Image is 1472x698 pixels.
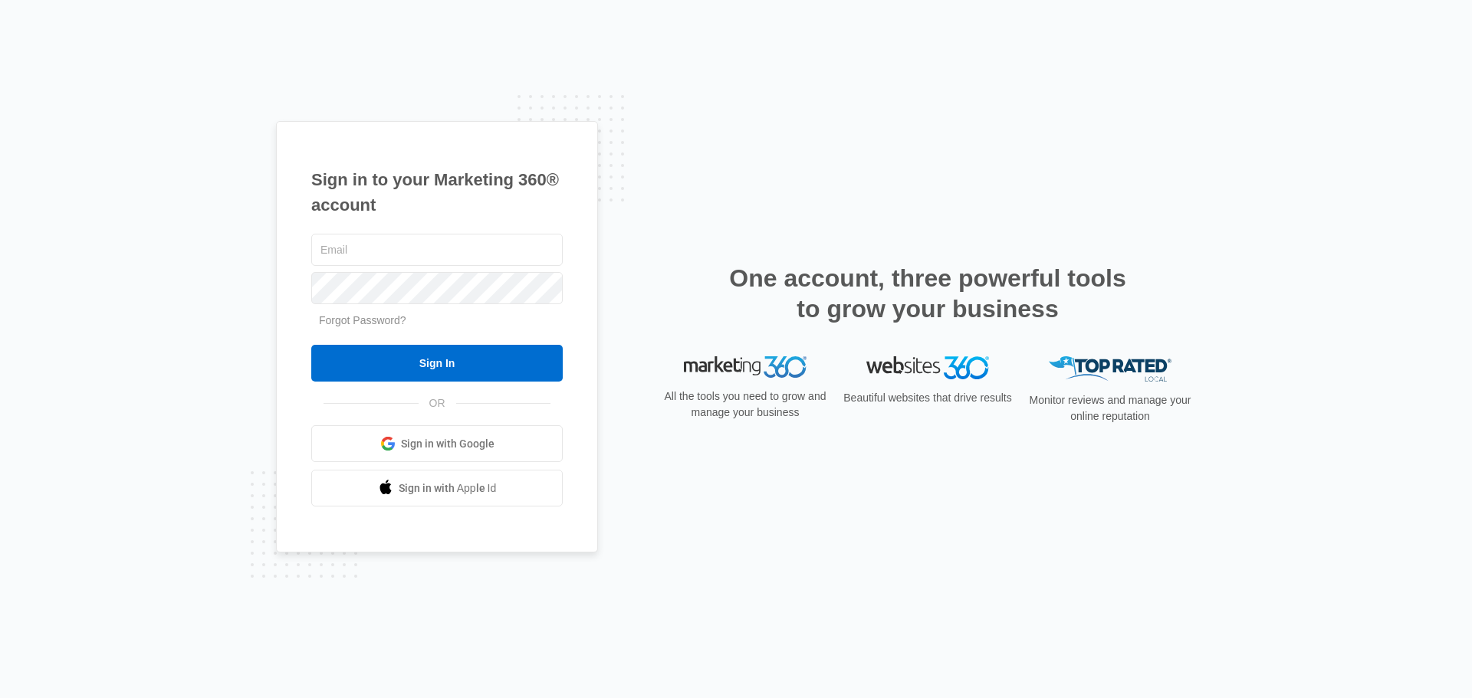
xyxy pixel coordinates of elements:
[311,234,563,266] input: Email
[311,425,563,462] a: Sign in with Google
[659,388,831,421] p: All the tools you need to grow and manage your business
[1024,392,1196,424] p: Monitor reviews and manage your online reputation
[684,356,807,378] img: Marketing 360
[311,470,563,506] a: Sign in with Apple Id
[842,390,1014,406] p: Beautiful websites that drive results
[399,480,497,496] span: Sign in with Apple Id
[311,345,563,382] input: Sign In
[319,314,406,326] a: Forgot Password?
[311,167,563,218] h1: Sign in to your Marketing 360® account
[401,436,495,452] span: Sign in with Google
[1049,356,1171,382] img: Top Rated Local
[724,263,1131,324] h2: One account, three powerful tools to grow your business
[419,395,456,411] span: OR
[866,356,989,378] img: Websites 360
